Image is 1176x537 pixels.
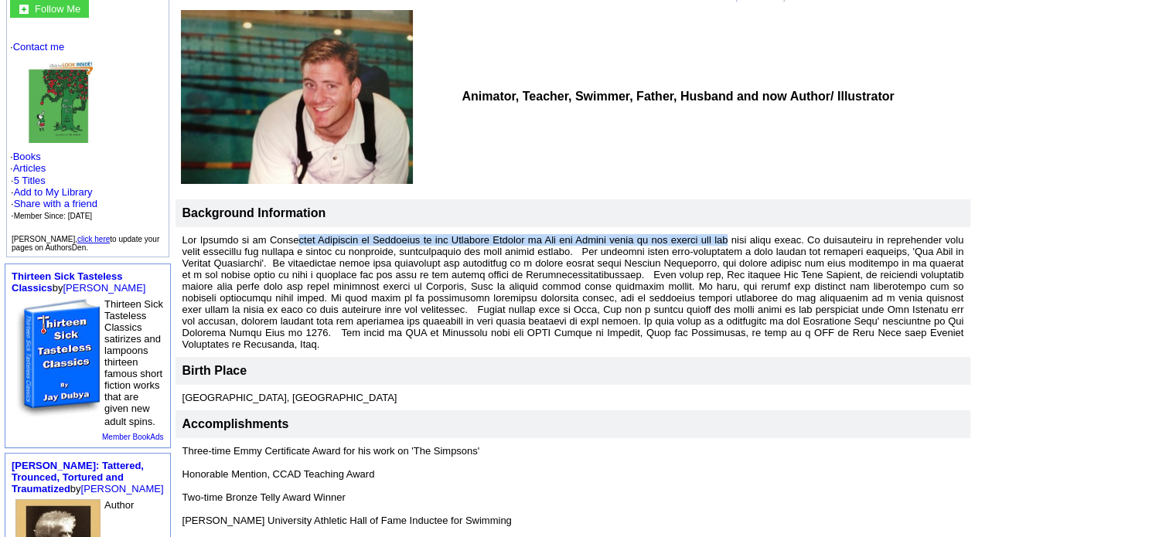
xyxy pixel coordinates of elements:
[182,234,964,350] font: Lor Ipsumdo si am Consectet Adipiscin el Seddoeius te inc Utlabore Etdolor ma Ali eni Admini veni...
[182,417,289,430] font: Accomplishments
[35,2,80,15] a: Follow Me
[12,460,144,495] a: [PERSON_NAME]: Tattered, Trounced, Tortured and Traumatized
[63,282,146,294] a: [PERSON_NAME]
[13,162,46,174] a: Articles
[181,10,413,184] img: See larger image
[12,460,164,495] font: by
[13,151,41,162] a: Books
[102,433,163,441] a: Member BookAds
[77,235,110,243] a: click here
[11,186,97,221] font: · · ·
[182,392,397,403] font: [GEOGRAPHIC_DATA], [GEOGRAPHIC_DATA]
[19,5,29,14] img: gc.jpg
[19,58,104,143] img: 54411.jpg
[10,41,165,222] font: · · ·
[14,186,93,198] a: Add to My Library
[11,175,97,221] font: ·
[12,270,123,294] a: Thirteen Sick Tasteless Classics
[14,198,97,209] a: Share with a friend
[12,235,159,252] font: [PERSON_NAME], to update your pages on AuthorsDen.
[182,206,326,219] b: Background Information
[14,212,93,220] font: Member Since: [DATE]
[15,298,101,418] img: 6886.jpg
[14,175,46,186] a: 5 Titles
[462,90,894,103] b: Animator, Teacher, Swimmer, Father, Husband and now Author/ Illustrator
[182,364,247,377] font: Birth Place
[104,298,163,427] font: Thirteen Sick Tasteless Classics satirizes and lampoons thirteen famous short fiction works that ...
[81,483,164,495] a: [PERSON_NAME]
[13,41,64,53] a: Contact me
[35,3,80,15] font: Follow Me
[12,270,145,294] font: by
